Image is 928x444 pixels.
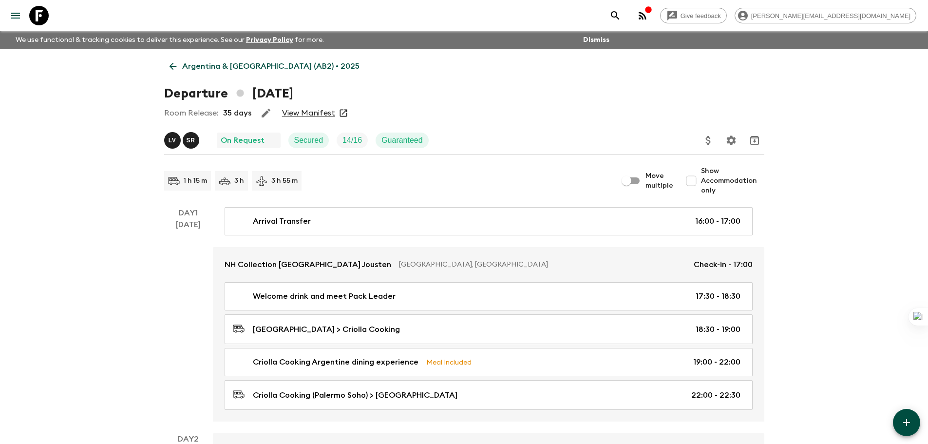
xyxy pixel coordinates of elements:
[645,171,674,191] span: Move multiple
[696,290,740,302] p: 17:30 - 18:30
[699,131,718,150] button: Update Price, Early Bird Discount and Costs
[169,136,176,144] p: L V
[694,259,753,270] p: Check-in - 17:00
[12,31,328,49] p: We use functional & tracking cookies to deliver this experience. See our for more.
[225,207,753,235] a: Arrival Transfer16:00 - 17:00
[164,132,201,149] button: LVSR
[164,207,213,219] p: Day 1
[735,8,916,23] div: [PERSON_NAME][EMAIL_ADDRESS][DOMAIN_NAME]
[164,107,218,119] p: Room Release:
[221,135,265,146] p: On Request
[213,247,764,282] a: NH Collection [GEOGRAPHIC_DATA] Jousten[GEOGRAPHIC_DATA], [GEOGRAPHIC_DATA]Check-in - 17:00
[745,131,764,150] button: Archive (Completed, Cancelled or Unsynced Departures only)
[176,219,201,422] div: [DATE]
[381,135,423,146] p: Guaranteed
[746,12,916,19] span: [PERSON_NAME][EMAIL_ADDRESS][DOMAIN_NAME]
[225,282,753,310] a: Welcome drink and meet Pack Leader17:30 - 18:30
[164,135,201,143] span: Lucas Valentim, Sol Rodriguez
[253,324,400,335] p: [GEOGRAPHIC_DATA] > Criolla Cooking
[187,136,195,144] p: S R
[337,133,368,148] div: Trip Fill
[164,84,293,103] h1: Departure [DATE]
[426,357,472,367] p: Meal Included
[581,33,612,47] button: Dismiss
[695,215,740,227] p: 16:00 - 17:00
[701,166,764,195] span: Show Accommodation only
[6,6,25,25] button: menu
[691,389,740,401] p: 22:00 - 22:30
[253,389,457,401] p: Criolla Cooking (Palermo Soho) > [GEOGRAPHIC_DATA]
[253,290,396,302] p: Welcome drink and meet Pack Leader
[696,324,740,335] p: 18:30 - 19:00
[342,135,362,146] p: 14 / 16
[225,348,753,376] a: Criolla Cooking Argentine dining experienceMeal Included19:00 - 22:00
[721,131,741,150] button: Settings
[660,8,727,23] a: Give feedback
[399,260,686,270] p: [GEOGRAPHIC_DATA], [GEOGRAPHIC_DATA]
[223,107,251,119] p: 35 days
[234,176,244,186] p: 3 h
[253,356,418,368] p: Criolla Cooking Argentine dining experience
[246,37,293,43] a: Privacy Policy
[675,12,726,19] span: Give feedback
[225,259,391,270] p: NH Collection [GEOGRAPHIC_DATA] Jousten
[693,356,740,368] p: 19:00 - 22:00
[253,215,311,227] p: Arrival Transfer
[282,108,335,118] a: View Manifest
[294,135,323,146] p: Secured
[271,176,298,186] p: 3 h 55 m
[164,57,365,76] a: Argentina & [GEOGRAPHIC_DATA] (AB2) • 2025
[288,133,329,148] div: Secured
[182,60,360,72] p: Argentina & [GEOGRAPHIC_DATA] (AB2) • 2025
[184,176,207,186] p: 1 h 15 m
[225,314,753,344] a: [GEOGRAPHIC_DATA] > Criolla Cooking18:30 - 19:00
[225,380,753,410] a: Criolla Cooking (Palermo Soho) > [GEOGRAPHIC_DATA]22:00 - 22:30
[606,6,625,25] button: search adventures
